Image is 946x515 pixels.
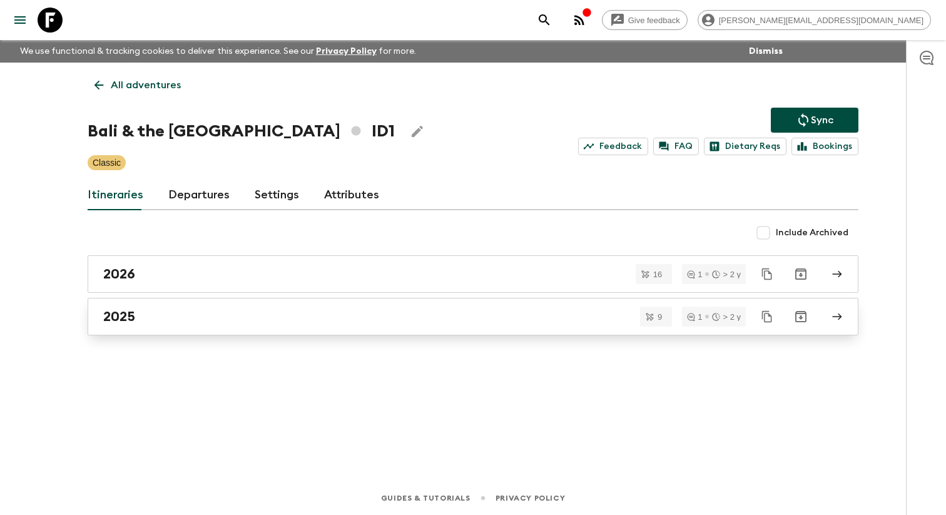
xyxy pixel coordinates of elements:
[405,119,430,144] button: Edit Adventure Title
[712,16,930,25] span: [PERSON_NAME][EMAIL_ADDRESS][DOMAIN_NAME]
[653,138,699,155] a: FAQ
[687,270,702,278] div: 1
[788,262,813,287] button: Archive
[811,113,833,128] p: Sync
[756,263,778,285] button: Duplicate
[496,491,565,505] a: Privacy Policy
[88,73,188,98] a: All adventures
[746,43,786,60] button: Dismiss
[88,298,858,335] a: 2025
[15,40,421,63] p: We use functional & tracking cookies to deliver this experience. See our for more.
[687,313,702,321] div: 1
[698,10,931,30] div: [PERSON_NAME][EMAIL_ADDRESS][DOMAIN_NAME]
[704,138,786,155] a: Dietary Reqs
[93,156,121,169] p: Classic
[88,255,858,293] a: 2026
[111,78,181,93] p: All adventures
[788,304,813,329] button: Archive
[316,47,377,56] a: Privacy Policy
[324,180,379,210] a: Attributes
[602,10,688,30] a: Give feedback
[103,266,135,282] h2: 2026
[381,491,470,505] a: Guides & Tutorials
[712,313,741,321] div: > 2 y
[756,305,778,328] button: Duplicate
[578,138,648,155] a: Feedback
[532,8,557,33] button: search adventures
[103,308,135,325] h2: 2025
[646,270,669,278] span: 16
[621,16,687,25] span: Give feedback
[88,180,143,210] a: Itineraries
[712,270,741,278] div: > 2 y
[771,108,858,133] button: Sync adventure departures to the booking engine
[776,227,848,239] span: Include Archived
[255,180,299,210] a: Settings
[791,138,858,155] a: Bookings
[88,119,395,144] h1: Bali & the [GEOGRAPHIC_DATA] ID1
[650,313,669,321] span: 9
[8,8,33,33] button: menu
[168,180,230,210] a: Departures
